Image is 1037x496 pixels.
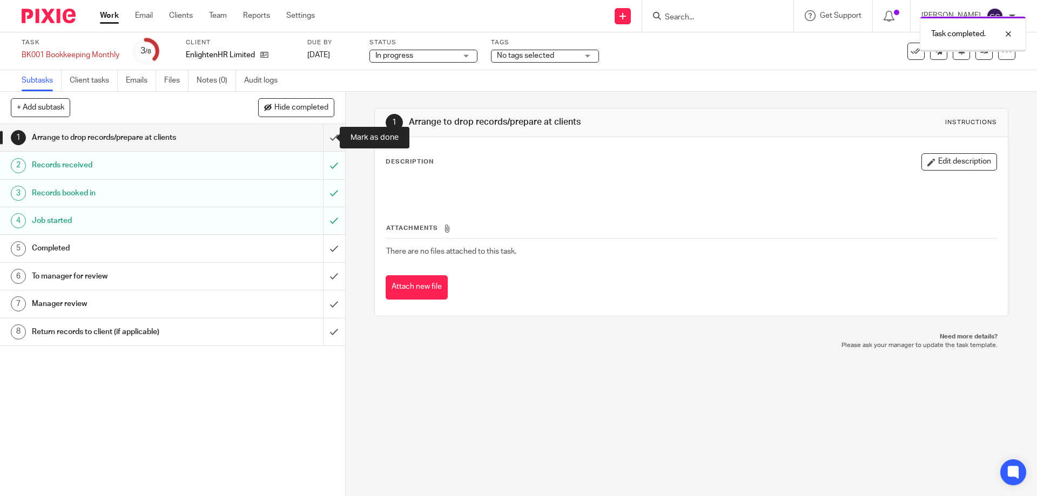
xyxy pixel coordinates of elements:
[32,157,219,173] h1: Records received
[32,296,219,312] h1: Manager review
[186,38,294,47] label: Client
[921,153,997,171] button: Edit description
[32,240,219,256] h1: Completed
[274,104,328,112] span: Hide completed
[11,98,70,117] button: + Add subtask
[32,185,219,201] h1: Records booked in
[197,70,236,91] a: Notes (0)
[11,269,26,284] div: 6
[32,268,219,284] h1: To manager for review
[386,275,448,300] button: Attach new file
[243,10,270,21] a: Reports
[11,296,26,311] div: 7
[385,341,997,350] p: Please ask your manager to update the task template.
[126,70,156,91] a: Emails
[386,225,438,231] span: Attachments
[145,49,151,55] small: /8
[986,8,1004,25] img: svg%3E
[32,324,219,340] h1: Return records to client (if applicable)
[497,52,554,59] span: No tags selected
[22,70,62,91] a: Subtasks
[286,10,315,21] a: Settings
[931,29,986,39] p: Task completed.
[32,130,219,146] h1: Arrange to drop records/prepare at clients
[244,70,286,91] a: Audit logs
[22,50,119,60] div: BK001 Bookkeeping Monthly
[945,118,997,127] div: Instructions
[11,186,26,201] div: 3
[11,158,26,173] div: 2
[169,10,193,21] a: Clients
[369,38,477,47] label: Status
[307,51,330,59] span: [DATE]
[11,130,26,145] div: 1
[11,213,26,228] div: 4
[164,70,188,91] a: Files
[375,52,413,59] span: In progress
[386,248,516,255] span: There are no files attached to this task.
[11,324,26,339] div: 8
[140,45,151,57] div: 3
[22,38,119,47] label: Task
[386,114,403,131] div: 1
[307,38,356,47] label: Due by
[135,10,153,21] a: Email
[209,10,227,21] a: Team
[11,241,26,256] div: 5
[258,98,334,117] button: Hide completed
[70,70,118,91] a: Client tasks
[100,10,119,21] a: Work
[22,9,76,23] img: Pixie
[386,158,434,166] p: Description
[32,213,219,229] h1: Job started
[186,50,255,60] p: EnlightenHR Limited
[409,117,715,128] h1: Arrange to drop records/prepare at clients
[385,332,997,341] p: Need more details?
[491,38,599,47] label: Tags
